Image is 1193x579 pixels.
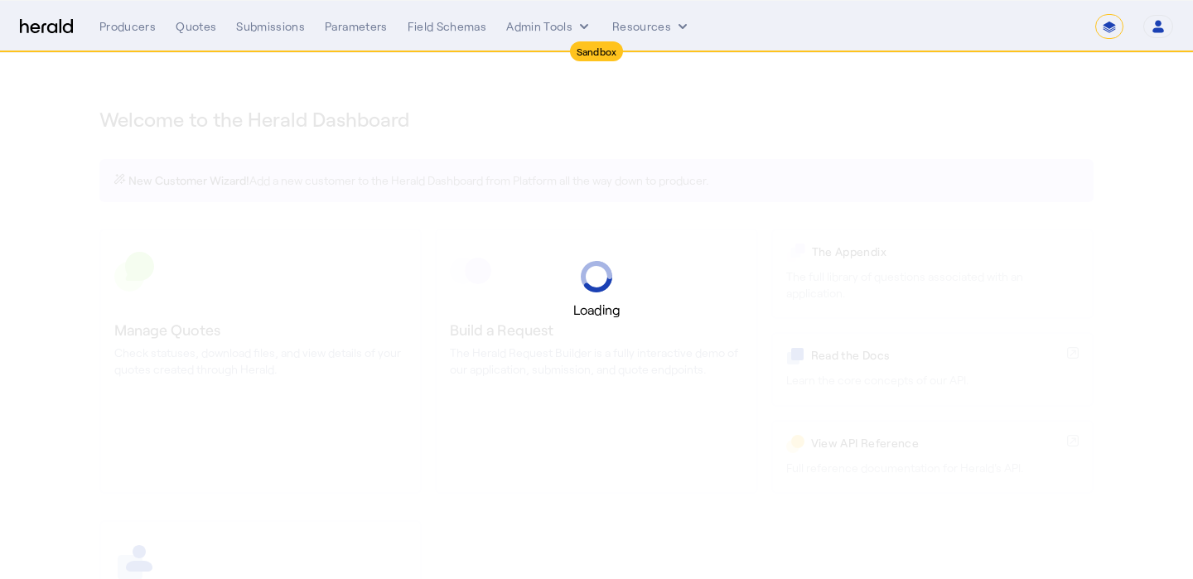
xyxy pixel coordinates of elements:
div: Field Schemas [408,18,487,35]
button: Resources dropdown menu [612,18,691,35]
div: Quotes [176,18,216,35]
div: Parameters [325,18,388,35]
div: Sandbox [570,41,624,61]
button: internal dropdown menu [506,18,592,35]
div: Producers [99,18,156,35]
img: Herald Logo [20,19,73,35]
div: Submissions [236,18,305,35]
